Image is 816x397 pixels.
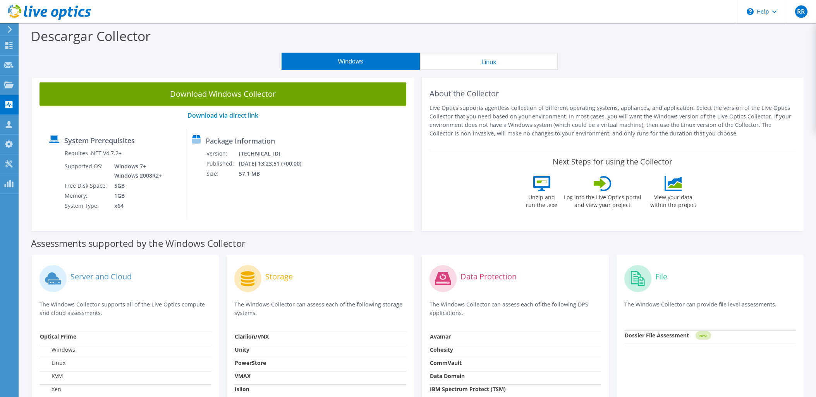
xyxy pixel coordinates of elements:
[40,300,211,317] p: The Windows Collector supports all of the Live Optics compute and cloud assessments.
[625,332,689,339] strong: Dossier File Assessment
[40,82,406,106] a: Download Windows Collector
[655,273,667,281] label: File
[235,372,251,380] strong: VMAX
[460,273,517,281] label: Data Protection
[646,191,701,209] label: View your data within the project
[429,104,796,138] p: Live Optics supports agentless collection of different operating systems, appliances, and applica...
[64,137,135,144] label: System Prerequisites
[187,111,258,120] a: Download via direct link
[747,8,754,15] svg: \n
[235,359,266,366] strong: PowerStore
[430,333,451,340] strong: Avamar
[235,333,269,340] strong: Clariion/VNX
[40,385,61,393] label: Xen
[206,169,239,179] td: Size:
[239,169,311,179] td: 57.1 MB
[64,191,108,201] td: Memory:
[40,333,76,340] strong: Optical Prime
[430,372,465,380] strong: Data Domain
[282,53,420,70] button: Windows
[206,137,275,145] label: Package Information
[206,159,239,169] td: Published:
[624,300,796,316] p: The Windows Collector can provide file level assessments.
[239,159,311,169] td: [DATE] 13:23:51 (+00:00)
[108,191,163,201] td: 1GB
[40,346,75,354] label: Windows
[699,334,707,338] tspan: NEW!
[265,273,293,281] label: Storage
[553,157,672,166] label: Next Steps for using the Collector
[65,149,122,157] label: Requires .NET V4.7.2+
[70,273,132,281] label: Server and Cloud
[40,372,63,380] label: KVM
[524,191,560,209] label: Unzip and run the .exe
[235,346,249,353] strong: Unity
[239,149,311,159] td: [TECHNICAL_ID]
[234,300,406,317] p: The Windows Collector can assess each of the following storage systems.
[108,201,163,211] td: x64
[429,89,796,98] h2: About the Collector
[108,161,163,181] td: Windows 7+ Windows 2008R2+
[64,201,108,211] td: System Type:
[31,240,246,247] label: Assessments supported by the Windows Collector
[235,385,249,393] strong: Isilon
[430,385,506,393] strong: IBM Spectrum Protect (TSM)
[31,27,151,45] label: Descargar Collector
[108,181,163,191] td: 5GB
[206,149,239,159] td: Version:
[430,359,462,366] strong: CommVault
[420,53,558,70] button: Linux
[64,161,108,181] td: Supported OS:
[429,300,601,317] p: The Windows Collector can assess each of the following DPS applications.
[64,181,108,191] td: Free Disk Space:
[563,191,642,209] label: Log into the Live Optics portal and view your project
[40,359,65,367] label: Linux
[795,5,807,18] span: RR
[430,346,453,353] strong: Cohesity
